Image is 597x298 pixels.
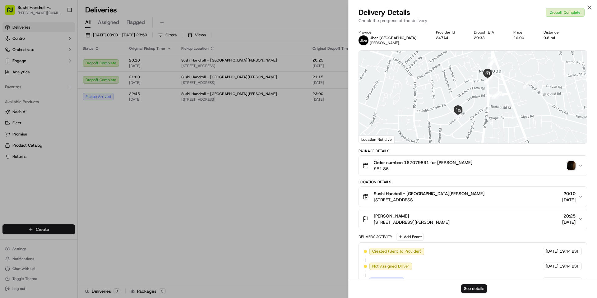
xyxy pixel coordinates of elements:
[567,161,576,170] img: photo_proof_of_delivery image
[4,88,50,99] a: 📗Knowledge Base
[359,135,395,143] div: Location Not Live
[62,105,75,110] span: Pylon
[6,25,113,35] p: Welcome 👋
[359,180,587,185] div: Location Details
[546,278,558,284] span: [DATE]
[370,40,399,45] span: [PERSON_NAME]
[359,156,587,176] button: Order number: 167079891 for [PERSON_NAME]£81.86photo_proof_of_delivery image
[359,209,587,229] button: [PERSON_NAME][STREET_ADDRESS][PERSON_NAME]20:25[DATE]
[44,105,75,110] a: Powered byPylon
[513,35,534,40] div: £6.00
[374,159,472,166] span: Order number: 167079891 for [PERSON_NAME]
[372,264,409,269] span: Not Assigned Driver
[562,219,576,225] span: [DATE]
[474,30,503,35] div: Dropoff ETA
[359,17,587,24] p: Check the progress of the delivery
[544,30,568,35] div: Distance
[16,40,112,47] input: Got a question? Start typing here...
[6,91,11,96] div: 📗
[513,30,534,35] div: Price
[487,59,495,67] div: 8
[374,190,484,197] span: Sushi Handroll - [GEOGRAPHIC_DATA][PERSON_NAME]
[523,80,531,89] div: 1
[21,59,102,66] div: Start new chat
[106,61,113,69] button: Start new chat
[374,197,484,203] span: [STREET_ADDRESS]
[359,30,426,35] div: Provider
[436,35,448,40] button: 247A4
[546,264,558,269] span: [DATE]
[461,284,487,293] button: See details
[492,91,500,99] div: 9
[562,213,576,219] span: 20:25
[21,66,79,71] div: We're available if you need us!
[560,278,579,284] span: 20:13 BST
[562,197,576,203] span: [DATE]
[6,6,19,19] img: Nash
[396,233,424,241] button: Add Event
[50,88,102,99] a: 💻API Documentation
[484,76,492,85] div: 6
[359,234,392,239] div: Delivery Activity
[370,35,417,40] p: Uber [GEOGRAPHIC_DATA]
[455,112,463,121] div: 10
[359,35,368,45] img: uber-new-logo.jpeg
[372,278,401,284] span: Assigned Driver
[359,149,587,154] div: Package Details
[372,249,421,254] span: Created (Sent To Provider)
[53,91,58,96] div: 💻
[494,91,502,99] div: 2
[374,219,450,225] span: [STREET_ADDRESS][PERSON_NAME]
[359,7,410,17] span: Delivery Details
[12,90,48,96] span: Knowledge Base
[374,213,409,219] span: [PERSON_NAME]
[560,264,579,269] span: 19:44 BST
[474,35,503,40] div: 20:33
[560,249,579,254] span: 19:44 BST
[359,187,587,207] button: Sushi Handroll - [GEOGRAPHIC_DATA][PERSON_NAME][STREET_ADDRESS]20:10[DATE]
[544,35,568,40] div: 0.8 mi
[436,30,464,35] div: Provider Id
[59,90,100,96] span: API Documentation
[485,74,493,82] div: 7
[6,59,17,71] img: 1736555255976-a54dd68f-1ca7-489b-9aae-adbdc363a1c4
[374,166,472,172] span: £81.86
[562,190,576,197] span: 20:10
[546,249,558,254] span: [DATE]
